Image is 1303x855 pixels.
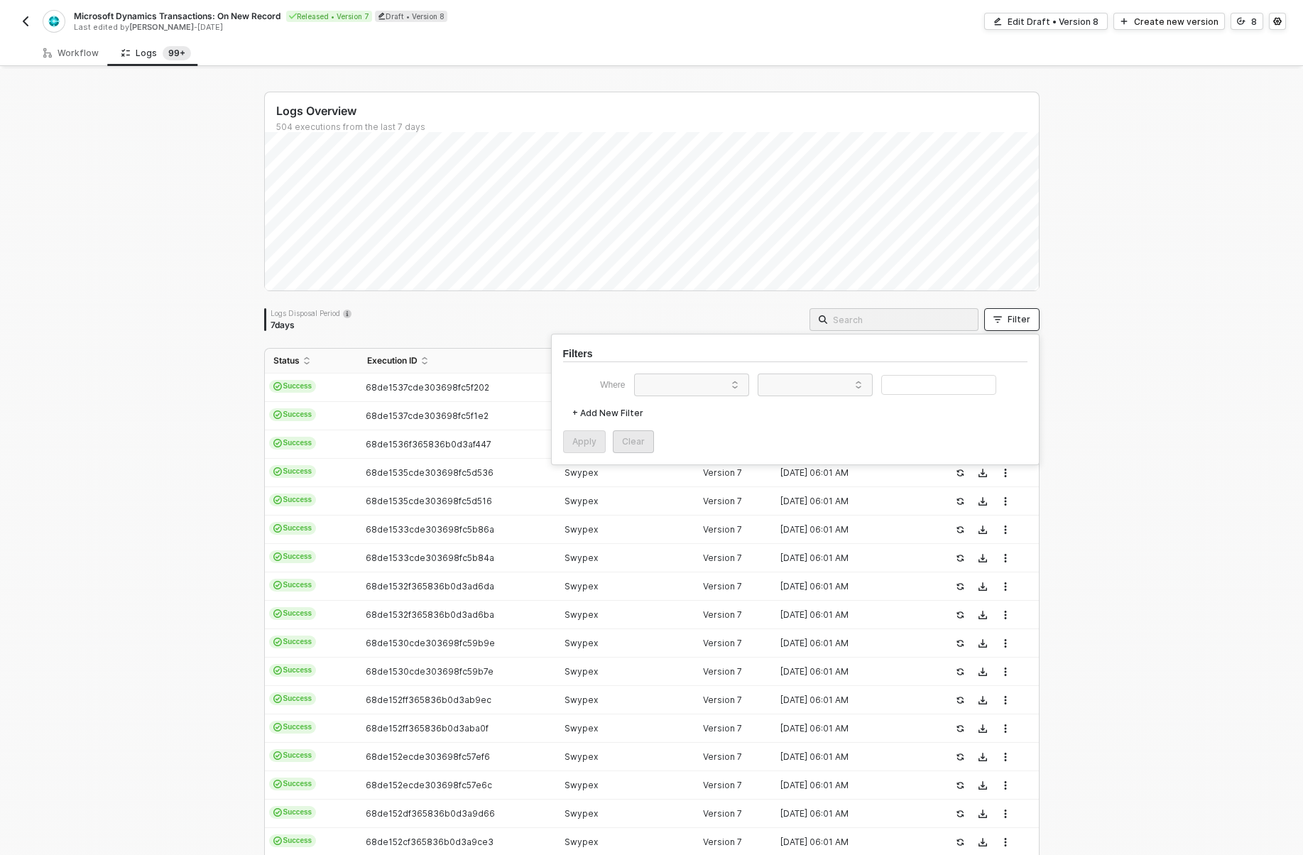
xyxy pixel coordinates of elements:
span: Version 7 [703,837,742,847]
span: icon-download [978,554,987,562]
span: icon-success-page [956,810,964,818]
span: icon-cards [273,695,282,703]
span: Swypex [565,467,598,478]
th: Execution ID [359,349,557,374]
span: icon-cards [273,467,282,476]
h3: Filters [563,346,593,361]
span: 68de152df365836b0d3a9d66 [366,808,495,819]
button: Apply [563,430,606,453]
span: icon-cards [273,751,282,760]
span: Version 7 [703,808,742,819]
div: 7 days [271,320,351,331]
span: 68de1535cde303698fc5d516 [366,496,492,506]
div: [DATE] 06:01 AM [773,552,928,564]
span: Swypex [565,581,598,592]
span: icon-download [978,810,987,818]
span: Swypex [565,609,598,620]
span: icon-cards [273,609,282,618]
img: integration-icon [48,15,60,28]
button: back [17,13,34,30]
span: icon-download [978,582,987,591]
span: 68de152ff365836b0d3aba0f [366,723,489,734]
input: Search [833,312,969,327]
span: icon-download [978,838,987,846]
span: Version 7 [703,638,742,648]
img: back [20,16,31,27]
div: [DATE] 06:01 AM [773,695,928,706]
div: [DATE] 06:01 AM [773,723,928,734]
span: icon-success-page [956,497,964,506]
span: Version 7 [703,552,742,563]
span: icon-success-page [956,639,964,648]
span: Version 7 [703,581,742,592]
span: Success [269,579,317,592]
span: Version 7 [703,609,742,620]
button: 8 [1231,13,1263,30]
span: Success [269,778,317,790]
div: [DATE] 06:01 AM [773,496,928,507]
span: 68de1532f365836b0d3ad6ba [366,609,494,620]
span: Version 7 [703,524,742,535]
span: 68de152ff365836b0d3ab9ec [366,695,491,705]
div: Logs Disposal Period [271,308,351,318]
div: Last edited by - [DATE] [74,22,650,33]
span: Version 7 [703,751,742,762]
span: Swypex [565,751,598,762]
div: [DATE] 06:01 AM [773,467,928,479]
span: 68de1532f365836b0d3ad6da [366,581,494,592]
span: icon-cards [273,552,282,561]
span: Swypex [565,808,598,819]
span: Swypex [565,638,598,648]
span: 68de1535cde303698fc5d536 [366,467,494,478]
div: Edit Draft • Version 8 [1008,16,1098,28]
span: icon-cards [273,638,282,646]
div: Logs Overview [276,104,1039,119]
div: [DATE] 06:01 AM [773,609,928,621]
span: 68de1537cde303698fc5f1e2 [366,410,489,421]
span: Success [269,465,317,478]
span: icon-cards [273,837,282,845]
span: icon-edit [378,12,386,20]
span: icon-download [978,639,987,648]
span: icon-download [978,781,987,790]
span: icon-cards [273,496,282,504]
th: Status [265,349,359,374]
div: [DATE] 06:01 AM [773,837,928,848]
span: Success [269,494,317,506]
span: Version 7 [703,723,742,734]
span: Success [269,408,317,421]
span: icon-cards [273,581,282,589]
div: Create new version [1134,16,1219,28]
span: Success [269,721,317,734]
span: Swypex [565,496,598,506]
span: icon-download [978,696,987,704]
div: [DATE] 06:01 AM [773,638,928,649]
span: Swypex [565,524,598,535]
span: 68de1530cde303698fc59b9e [366,638,495,648]
span: icon-download [978,611,987,619]
span: Success [269,380,317,393]
button: Filter [984,308,1040,331]
span: Swypex [565,723,598,734]
span: icon-cards [273,382,282,391]
span: Success [269,749,317,762]
div: [DATE] 06:01 AM [773,780,928,791]
span: Success [269,692,317,705]
span: icon-success-page [956,469,964,477]
span: Swypex [565,780,598,790]
span: icon-success-page [956,753,964,761]
span: [PERSON_NAME] [129,22,194,32]
span: icon-cards [273,410,282,419]
div: [DATE] 06:01 AM [773,808,928,819]
span: Success [269,607,317,620]
span: 68de1533cde303698fc5b84a [366,552,494,563]
span: icon-download [978,668,987,676]
span: 68de1533cde303698fc5b86a [366,524,494,535]
span: Swypex [565,552,598,563]
span: Status [273,355,300,366]
span: icon-success-page [956,668,964,676]
div: [DATE] 06:01 AM [773,666,928,677]
span: Swypex [565,837,598,847]
span: Success [269,806,317,819]
button: Edit Draft • Version 8 [984,13,1108,30]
